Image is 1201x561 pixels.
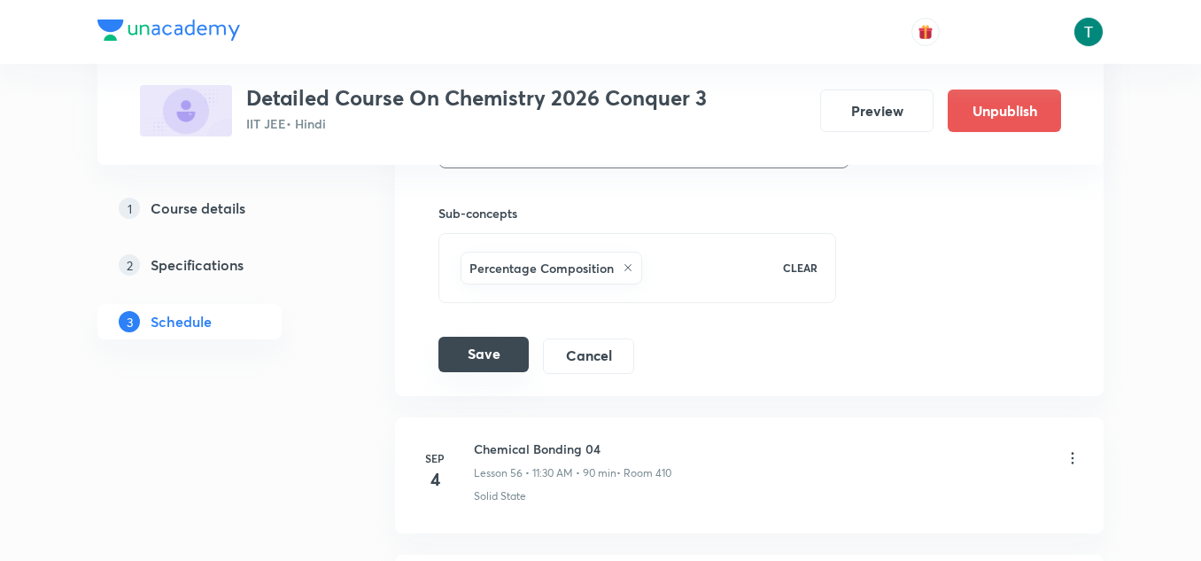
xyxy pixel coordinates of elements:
p: 2 [119,254,140,276]
h3: Detailed Course On Chemistry 2026 Conquer 3 [246,85,707,111]
h6: Sep [417,450,453,466]
p: 3 [119,311,140,332]
img: avatar [918,24,934,40]
p: 1 [119,198,140,219]
button: Cancel [543,339,634,374]
h5: Schedule [151,311,212,332]
button: Preview [820,90,934,132]
p: Lesson 56 • 11:30 AM • 90 min [474,465,616,481]
a: 1Course details [97,191,338,226]
p: CLEAR [783,260,817,276]
p: • Room 410 [616,465,671,481]
img: E05E2E08-4C19-42B4-BC18-D331A18FEE88_plus.png [140,85,232,136]
button: Unpublish [948,90,1061,132]
h4: 4 [417,466,453,493]
h5: Specifications [151,254,244,276]
h6: Percentage Composition [469,259,614,277]
p: Solid State [474,488,526,504]
a: 2Specifications [97,247,338,283]
img: Tajvendra Singh [1073,17,1104,47]
h5: Course details [151,198,245,219]
button: Save [438,337,529,372]
h6: Chemical Bonding 04 [474,440,671,458]
button: avatar [911,18,940,46]
a: Company Logo [97,19,240,45]
img: Company Logo [97,19,240,41]
p: IIT JEE • Hindi [246,114,707,133]
h6: Sub-concepts [438,204,836,222]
